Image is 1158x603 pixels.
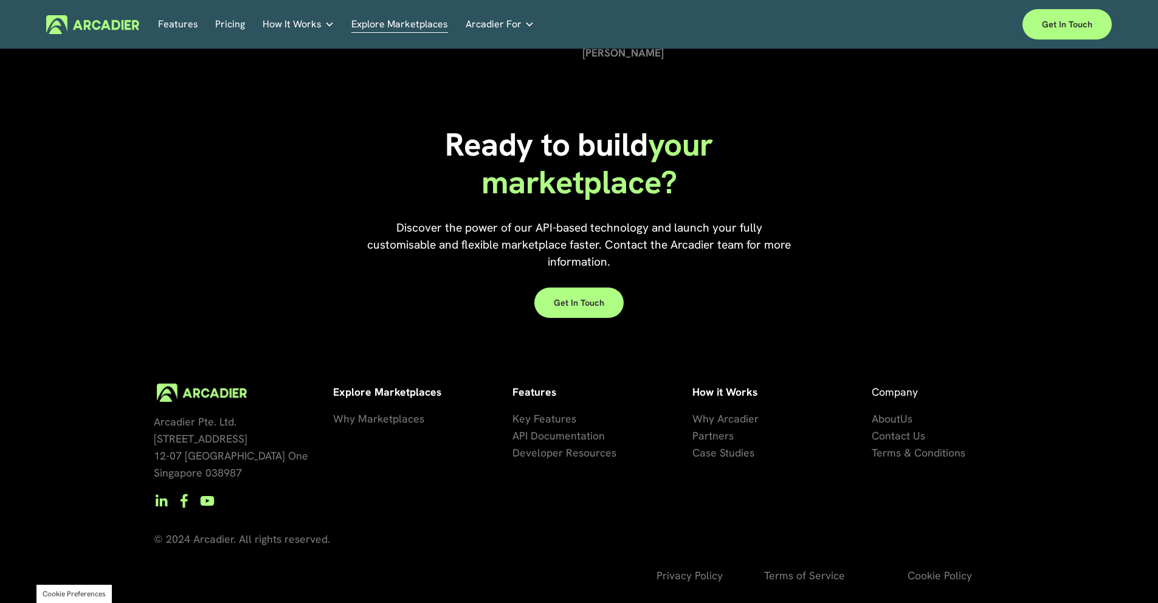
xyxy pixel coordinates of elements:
span: Developer Resources [512,446,616,460]
span: Ca [692,446,706,460]
section: Manage previously selected cookie options [36,585,112,603]
strong: Features [512,385,556,399]
span: Ready to build [445,123,648,165]
a: YouTube [200,494,215,508]
strong: Explore Marketplaces [333,385,441,399]
span: Why Arcadier [692,412,759,426]
a: Ca [692,444,706,461]
span: Privacy Policy [657,568,723,582]
span: Arcadier Pte. Ltd. [STREET_ADDRESS] 12-07 [GEOGRAPHIC_DATA] One Singapore 038987 [154,415,308,480]
a: About [872,410,900,427]
img: Arcadier [46,15,139,34]
a: Explore Marketplaces [351,15,448,34]
span: Key Features [512,412,576,426]
span: Arcadier For [466,16,522,33]
span: API Documentation [512,429,605,443]
a: Features [158,15,198,34]
a: Contact Us [872,427,925,444]
span: Terms & Conditions [872,446,965,460]
strong: How it Works [692,385,757,399]
a: se Studies [706,444,754,461]
a: P [692,427,698,444]
h1: your marketplace? [437,126,721,202]
span: Contact Us [872,429,925,443]
span: Company [872,385,918,399]
span: Us [900,412,912,426]
a: Facebook [177,494,191,508]
a: Privacy Policy [657,567,723,584]
a: artners [698,427,734,444]
a: Terms of Service [764,567,845,584]
a: Get in touch [1022,9,1112,40]
a: Key Features [512,410,576,427]
a: Pricing [215,15,245,34]
a: Get in touch [534,288,624,318]
span: Why Marketplaces [333,412,424,426]
span: How It Works [263,16,322,33]
a: Cookie Policy [908,567,972,584]
button: Cookie Preferences [43,589,106,599]
a: Terms & Conditions [872,444,965,461]
span: About [872,412,900,426]
span: artners [698,429,734,443]
strong: [PERSON_NAME] [582,46,664,60]
span: Discover the power of our API-based technology and launch your fully customisable and flexible ma... [367,220,794,269]
span: P [692,429,698,443]
a: folder dropdown [466,15,534,34]
a: LinkedIn [154,494,168,508]
a: Developer Resources [512,444,616,461]
span: © 2024 Arcadier. All rights reserved. [154,532,330,546]
a: API Documentation [512,427,605,444]
a: Why Marketplaces [333,410,424,427]
span: Terms of Service [764,568,845,582]
span: Cookie Policy [908,568,972,582]
span: se Studies [706,446,754,460]
a: folder dropdown [263,15,334,34]
iframe: Chat Widget [1097,545,1158,603]
a: Why Arcadier [692,410,759,427]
